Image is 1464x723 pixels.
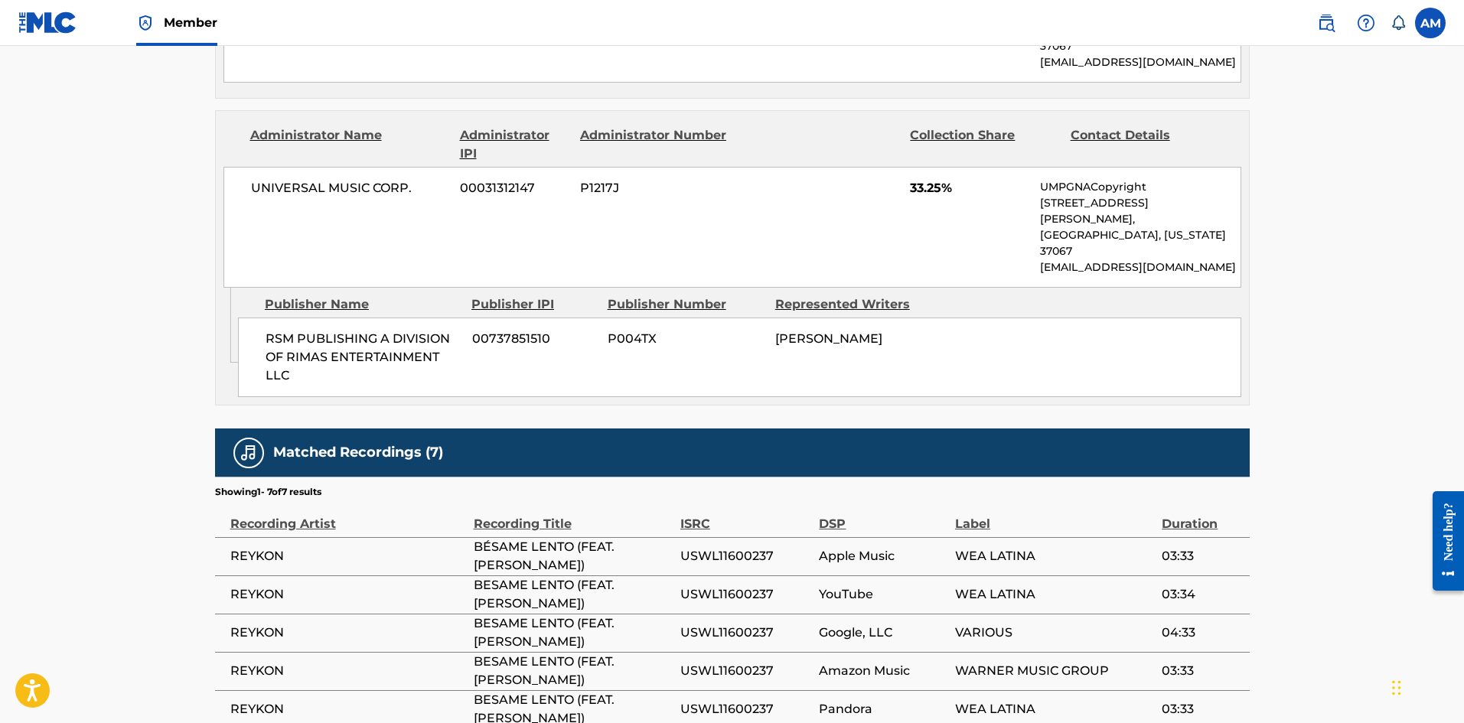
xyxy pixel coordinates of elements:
[819,662,947,680] span: Amazon Music
[1040,179,1240,195] p: UMPGNACopyright
[1387,650,1464,723] iframe: Chat Widget
[474,614,673,651] span: BESAME LENTO (FEAT. [PERSON_NAME])
[460,179,569,197] span: 00031312147
[474,576,673,613] span: BESAME LENTO (FEAT. [PERSON_NAME])
[1162,624,1241,642] span: 04:33
[580,179,729,197] span: P1217J
[1391,15,1406,31] div: Notifications
[955,585,1154,604] span: WEA LATINA
[230,662,466,680] span: REYKON
[1162,700,1241,718] span: 03:33
[230,547,466,565] span: REYKON
[1162,662,1241,680] span: 03:33
[680,547,812,565] span: USWL11600237
[680,585,812,604] span: USWL11600237
[819,624,947,642] span: Google, LLC
[240,444,258,462] img: Matched Recordings
[1162,499,1241,533] div: Duration
[1040,195,1240,227] p: [STREET_ADDRESS][PERSON_NAME],
[955,700,1154,718] span: WEA LATINA
[819,547,947,565] span: Apple Music
[265,295,460,314] div: Publisher Name
[266,330,461,385] span: RSM PUBLISHING A DIVISION OF RIMAS ENTERTAINMENT LLC
[1040,259,1240,275] p: [EMAIL_ADDRESS][DOMAIN_NAME]
[472,330,596,348] span: 00737851510
[608,295,764,314] div: Publisher Number
[680,700,812,718] span: USWL11600237
[775,331,882,346] span: [PERSON_NAME]
[474,499,673,533] div: Recording Title
[819,700,947,718] span: Pandora
[230,624,466,642] span: REYKON
[1351,8,1381,38] div: Help
[1040,54,1240,70] p: [EMAIL_ADDRESS][DOMAIN_NAME]
[680,499,812,533] div: ISRC
[250,126,448,163] div: Administrator Name
[819,585,947,604] span: YouTube
[164,14,217,31] span: Member
[819,499,947,533] div: DSP
[1311,8,1342,38] a: Public Search
[474,653,673,689] span: BESAME LENTO (FEAT. [PERSON_NAME])
[471,295,596,314] div: Publisher IPI
[955,624,1154,642] span: VARIOUS
[580,126,729,163] div: Administrator Number
[215,485,321,499] p: Showing 1 - 7 of 7 results
[775,295,931,314] div: Represented Writers
[474,538,673,575] span: BÉSAME LENTO (FEAT. [PERSON_NAME])
[251,179,449,197] span: UNIVERSAL MUSIC CORP.
[910,179,1029,197] span: 33.25%
[230,499,466,533] div: Recording Artist
[136,14,155,32] img: Top Rightsholder
[1071,126,1219,163] div: Contact Details
[680,624,812,642] span: USWL11600237
[1162,585,1241,604] span: 03:34
[608,330,764,348] span: P004TX
[1162,547,1241,565] span: 03:33
[230,700,466,718] span: REYKON
[955,499,1154,533] div: Label
[955,662,1154,680] span: WARNER MUSIC GROUP
[18,11,77,34] img: MLC Logo
[1357,14,1375,32] img: help
[680,662,812,680] span: USWL11600237
[1317,14,1335,32] img: search
[273,444,443,461] h5: Matched Recordings (7)
[910,126,1058,163] div: Collection Share
[1392,665,1401,711] div: Drag
[460,126,569,163] div: Administrator IPI
[1040,227,1240,259] p: [GEOGRAPHIC_DATA], [US_STATE] 37067
[955,547,1154,565] span: WEA LATINA
[1415,8,1446,38] div: User Menu
[1421,480,1464,603] iframe: Resource Center
[230,585,466,604] span: REYKON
